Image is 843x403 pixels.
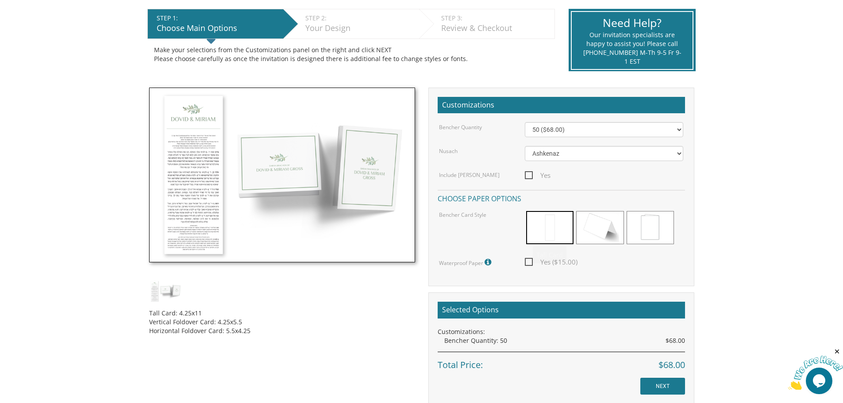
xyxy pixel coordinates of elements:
[157,23,279,34] div: Choose Main Options
[441,14,550,23] div: STEP 3:
[666,336,685,345] span: $68.00
[149,302,415,335] div: Tall Card: 4.25x11 Vertical Foldover Card: 4.25x5.5 Horizontal Foldover Card: 5.5x4.25
[438,97,685,114] h2: Customizations
[640,378,685,395] input: NEXT
[439,171,500,179] label: Include [PERSON_NAME]
[525,170,550,181] span: Yes
[149,88,415,263] img: dc_style1.jpg
[525,257,577,268] span: Yes ($15.00)
[583,15,681,31] div: Need Help?
[438,352,685,372] div: Total Price:
[305,23,415,34] div: Your Design
[583,31,681,66] div: Our invitation specialists are happy to assist you! Please call [PHONE_NUMBER] M-Th 9-5 Fr 9-1 EST
[157,14,279,23] div: STEP 1:
[444,336,685,345] div: Bencher Quantity: 50
[439,147,458,155] label: Nusach
[439,211,486,219] label: Bencher Card Style
[441,23,550,34] div: Review & Checkout
[149,280,182,302] img: dc_style1.jpg
[438,190,685,205] h4: Choose paper options
[788,348,843,390] iframe: chat widget
[305,14,415,23] div: STEP 2:
[154,46,548,63] div: Make your selections from the Customizations panel on the right and click NEXT Please choose care...
[438,327,685,336] div: Customizations:
[438,302,685,319] h2: Selected Options
[658,359,685,372] span: $68.00
[439,257,493,268] label: Waterproof Paper
[439,123,482,131] label: Bencher Quantity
